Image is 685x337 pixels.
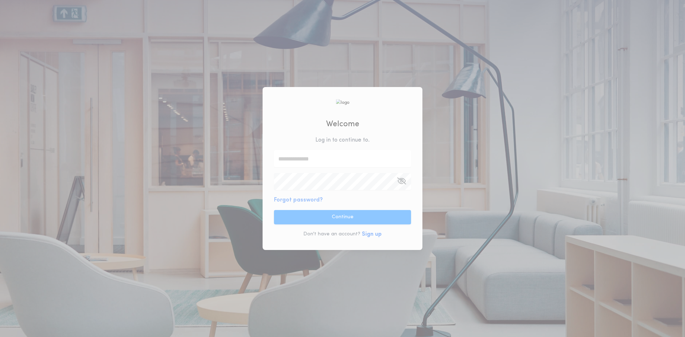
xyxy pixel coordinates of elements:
[362,230,382,239] button: Sign up
[303,231,360,238] p: Don't have an account?
[274,196,323,204] button: Forgot password?
[274,210,411,224] button: Continue
[315,136,370,144] p: Log in to continue to .
[326,118,359,130] h2: Welcome
[336,99,349,106] img: logo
